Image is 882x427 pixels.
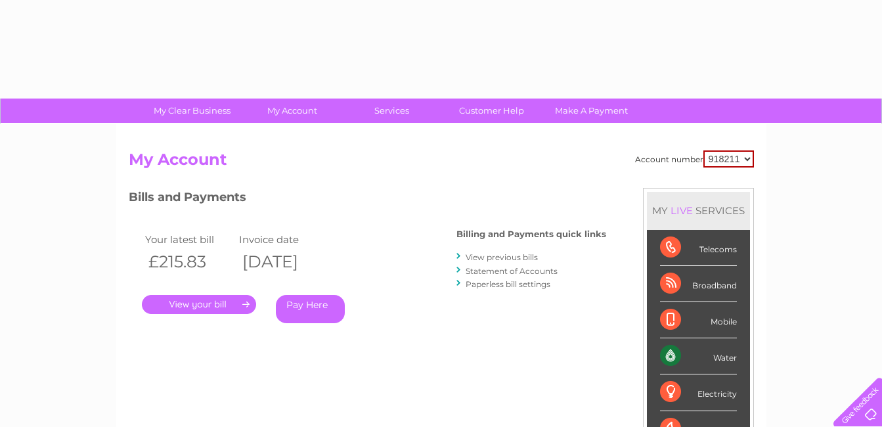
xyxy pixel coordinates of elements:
h4: Billing and Payments quick links [456,229,606,239]
a: Services [338,99,446,123]
h3: Bills and Payments [129,188,606,211]
th: [DATE] [236,248,330,275]
a: My Account [238,99,346,123]
div: Account number [635,150,754,168]
div: Telecoms [660,230,737,266]
div: Water [660,338,737,374]
h2: My Account [129,150,754,175]
th: £215.83 [142,248,236,275]
a: Statement of Accounts [466,266,558,276]
a: My Clear Business [138,99,246,123]
a: Paperless bill settings [466,279,550,289]
div: Electricity [660,374,737,411]
a: Pay Here [276,295,345,323]
div: Mobile [660,302,737,338]
a: . [142,295,256,314]
div: MY SERVICES [647,192,750,229]
div: LIVE [668,204,695,217]
td: Invoice date [236,231,330,248]
a: Customer Help [437,99,546,123]
a: View previous bills [466,252,538,262]
td: Your latest bill [142,231,236,248]
a: Make A Payment [537,99,646,123]
div: Broadband [660,266,737,302]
